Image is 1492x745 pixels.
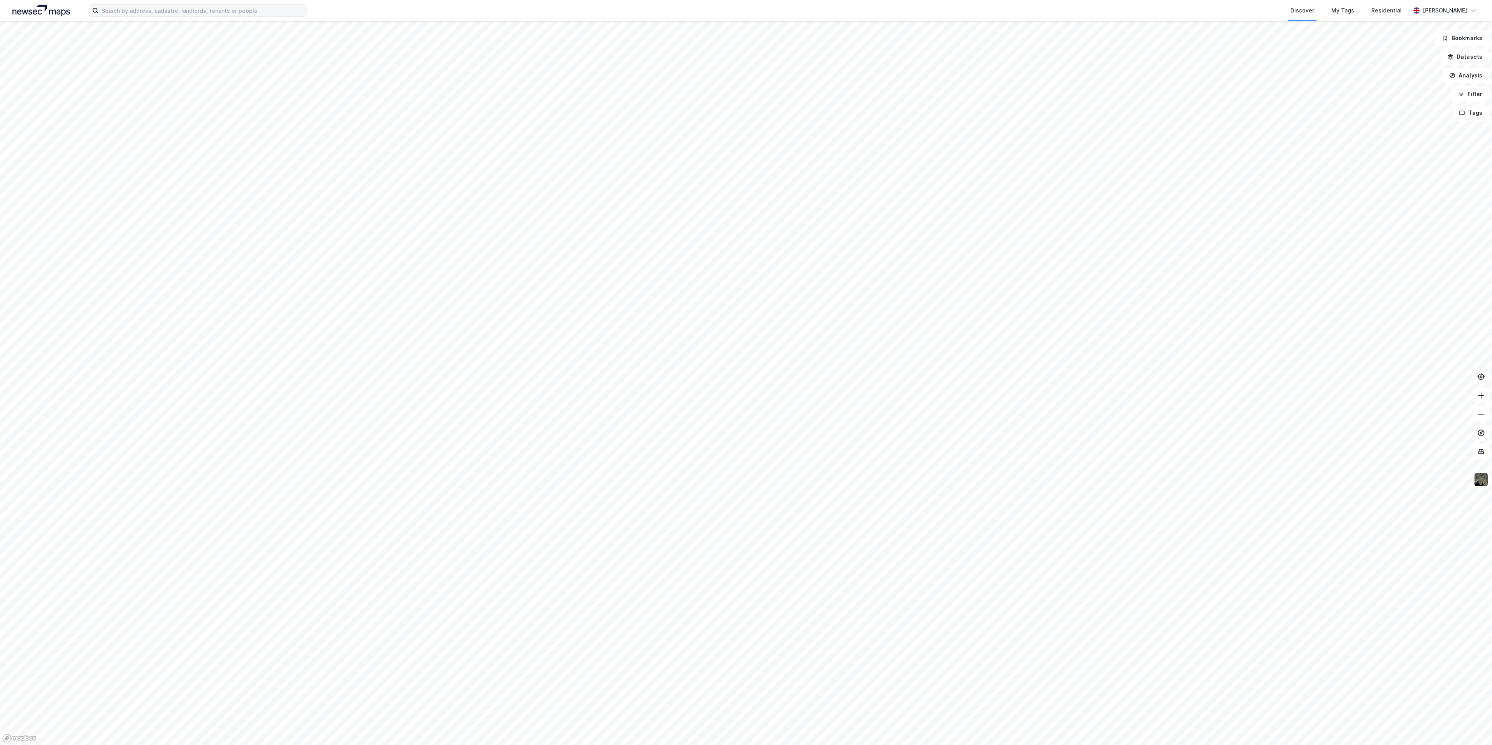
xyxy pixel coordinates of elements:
[1441,49,1489,65] button: Datasets
[2,734,37,743] a: Mapbox homepage
[1423,6,1467,15] div: [PERSON_NAME]
[1452,86,1489,102] button: Filter
[1453,105,1489,121] button: Tags
[12,5,70,16] img: logo.a4113a55bc3d86da70a041830d287a7e.svg
[98,5,306,16] input: Search by address, cadastre, landlords, tenants or people
[1371,6,1402,15] div: Residential
[1453,708,1492,745] iframe: Chat Widget
[1443,68,1489,83] button: Analysis
[1290,6,1314,15] div: Discover
[1474,472,1488,487] img: 9k=
[1436,30,1489,46] button: Bookmarks
[1331,6,1354,15] div: My Tags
